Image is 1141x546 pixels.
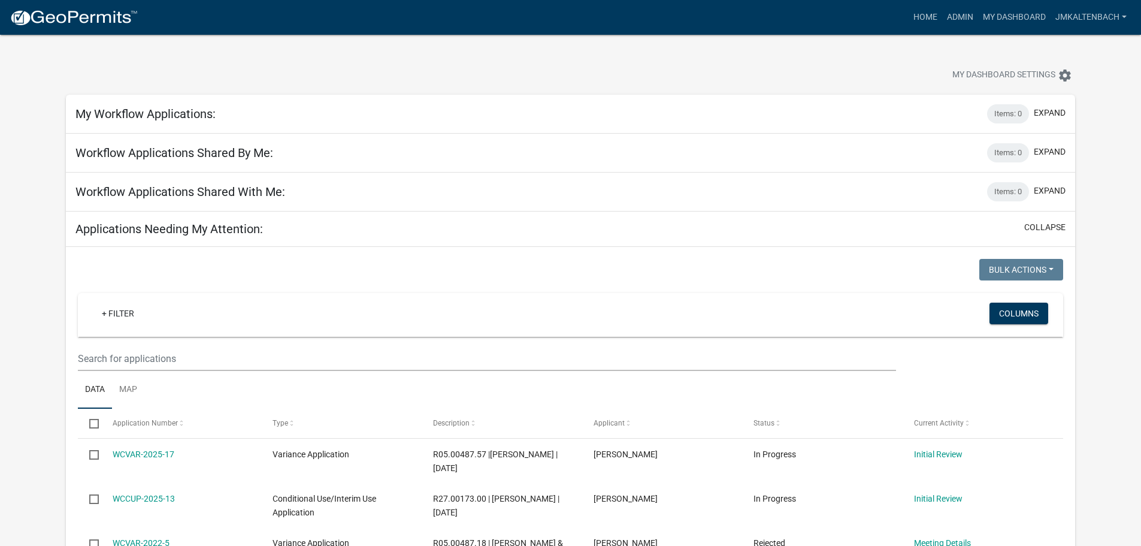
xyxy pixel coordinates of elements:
span: Applicant [594,419,625,427]
datatable-header-cell: Applicant [582,409,742,438]
span: Brandon [594,494,658,503]
a: My Dashboard [978,6,1051,29]
datatable-header-cell: Status [742,409,903,438]
input: Search for applications [78,346,895,371]
a: + Filter [92,303,144,324]
span: R05.00487.57 |Matthew SKetchum | 08/15/2025 [433,450,558,473]
div: Items: 0 [987,104,1029,123]
button: expand [1034,107,1066,119]
h5: Applications Needing My Attention: [75,222,263,236]
span: In Progress [753,494,796,503]
button: My Dashboard Settingssettings [943,64,1082,87]
button: collapse [1024,221,1066,234]
h5: Workflow Applications Shared By Me: [75,146,273,160]
span: R27.00173.00 | Brandon Van Asten | 08/12/2025 [433,494,559,517]
a: Map [112,371,144,409]
a: Data [78,371,112,409]
span: Variance Application [273,450,349,459]
span: Conditional Use/Interim Use Application [273,494,376,517]
span: Type [273,419,288,427]
span: Description [433,419,470,427]
i: settings [1058,68,1072,83]
span: Current Activity [914,419,964,427]
a: jmkaltenbach [1051,6,1131,29]
datatable-header-cell: Description [422,409,582,438]
a: Initial Review [914,494,963,503]
span: Matthew Ketchum [594,450,658,459]
button: Columns [989,303,1048,324]
datatable-header-cell: Select [78,409,101,438]
h5: Workflow Applications Shared With Me: [75,185,285,199]
datatable-header-cell: Type [261,409,422,438]
a: Admin [942,6,978,29]
a: Initial Review [914,450,963,459]
span: In Progress [753,450,796,459]
datatable-header-cell: Application Number [101,409,262,438]
span: Status [753,419,774,427]
datatable-header-cell: Current Activity [903,409,1063,438]
div: Items: 0 [987,143,1029,162]
span: Application Number [113,419,178,427]
a: WCCUP-2025-13 [113,494,175,503]
div: Items: 0 [987,182,1029,201]
button: expand [1034,146,1066,158]
a: WCVAR-2025-17 [113,450,174,459]
h5: My Workflow Applications: [75,107,216,121]
button: Bulk Actions [979,259,1063,280]
a: Home [909,6,942,29]
span: My Dashboard Settings [952,68,1055,83]
button: expand [1034,185,1066,197]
